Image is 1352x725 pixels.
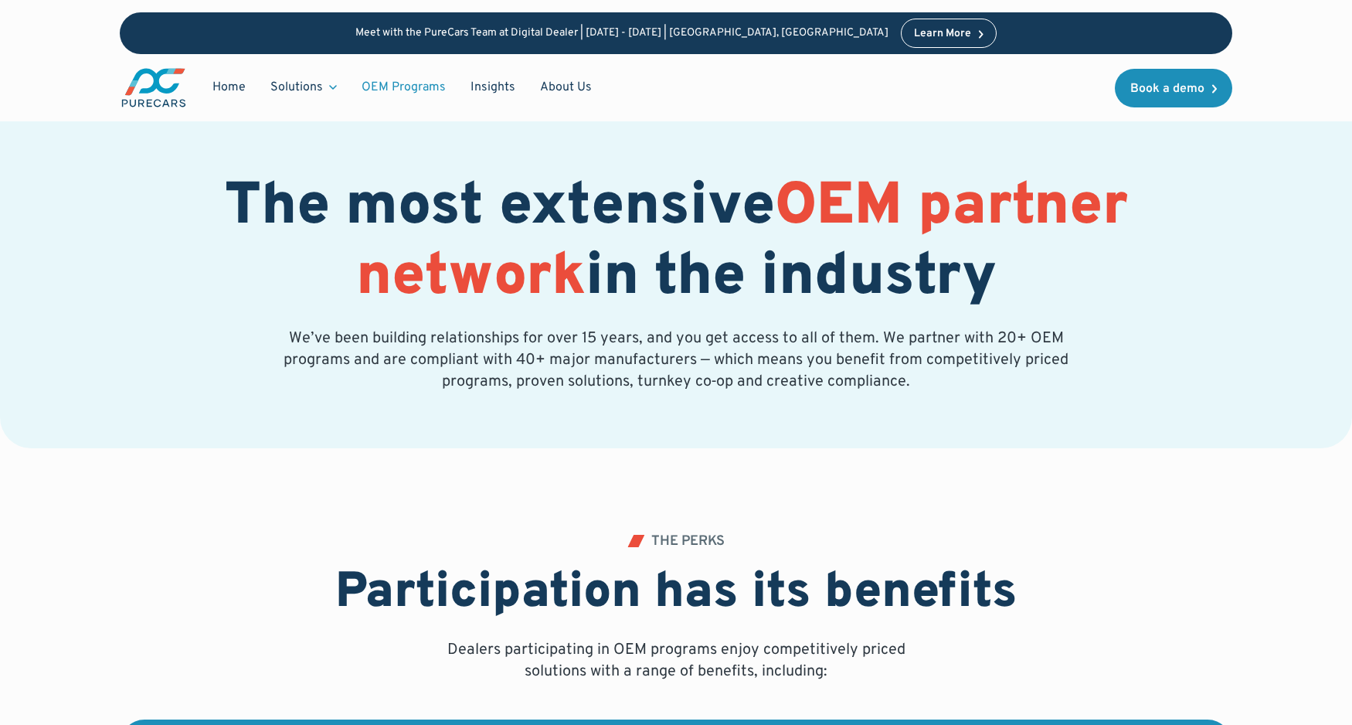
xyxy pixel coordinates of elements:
[120,173,1232,314] h1: The most extensive in the industry
[901,19,997,48] a: Learn More
[1130,83,1204,95] div: Book a demo
[120,66,188,109] img: purecars logo
[355,27,888,40] p: Meet with the PureCars Team at Digital Dealer | [DATE] - [DATE] | [GEOGRAPHIC_DATA], [GEOGRAPHIC_...
[441,639,911,682] p: Dealers participating in OEM programs enjoy competitively priced solutions with a range of benefi...
[356,171,1128,315] span: OEM partner network
[651,535,725,549] div: THE PERKS
[349,73,458,102] a: OEM Programs
[120,66,188,109] a: main
[270,79,323,96] div: Solutions
[200,73,258,102] a: Home
[258,73,349,102] div: Solutions
[335,564,1017,624] h2: Participation has its benefits
[280,328,1072,393] p: We’ve been building relationships for over 15 years, and you get access to all of them. We partne...
[914,29,971,39] div: Learn More
[1115,69,1232,107] a: Book a demo
[528,73,604,102] a: About Us
[458,73,528,102] a: Insights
